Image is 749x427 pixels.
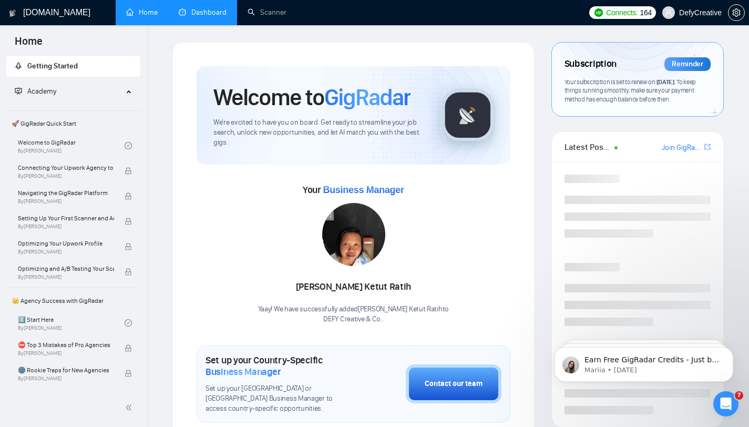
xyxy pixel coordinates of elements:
button: setting [728,4,745,21]
a: homeHome [126,8,158,17]
span: Optimizing and A/B Testing Your Scanner for Better Results [18,263,114,274]
div: Yaay! We have successfully added [PERSON_NAME] Ketut Ratih to [258,304,449,324]
span: Academy [15,87,56,96]
a: Welcome to GigRadarBy[PERSON_NAME] [18,134,125,157]
span: rocket [15,62,22,69]
span: Your subscription is set to renew on . To keep things running smoothly, make sure your payment me... [565,78,696,103]
span: lock [125,243,132,250]
img: 1708936426511-WhatsApp%20Image%202024-02-19%20at%2011.18.11.jpeg [322,203,385,266]
span: GigRadar [324,83,411,111]
span: 🚀 GigRadar Quick Start [7,113,139,134]
span: Business Manager [206,366,281,378]
span: check-circle [125,319,132,327]
li: Getting Started [6,56,140,77]
span: Getting Started [27,62,78,70]
span: Connecting Your Upwork Agency to GigRadar [18,162,114,173]
span: Your [303,184,404,196]
span: lock [125,167,132,175]
img: gigradar-logo.png [442,89,494,141]
a: Join GigRadar Slack Community [662,142,702,154]
button: Contact our team [406,364,501,403]
span: Navigating the GigRadar Platform [18,188,114,198]
span: By [PERSON_NAME] [18,375,114,382]
span: 🌚 Rookie Traps for New Agencies [18,365,114,375]
span: fund-projection-screen [15,87,22,95]
span: lock [125,370,132,377]
span: By [PERSON_NAME] [18,223,114,230]
span: 164 [640,7,652,18]
a: 1️⃣ Start HereBy[PERSON_NAME] [18,311,125,334]
div: Contact our team [425,378,483,390]
a: setting [728,8,745,17]
span: By [PERSON_NAME] [18,274,114,280]
img: upwork-logo.png [594,8,603,17]
span: By [PERSON_NAME] [18,173,114,179]
span: lock [125,344,132,352]
span: lock [125,192,132,200]
span: 7 [735,391,743,400]
span: Subscription [565,55,617,73]
span: Optimizing Your Upwork Profile [18,238,114,249]
img: logo [9,5,16,22]
span: Connects: [606,7,638,18]
h1: Set up your Country-Specific [206,354,353,378]
p: DEFY Creative & Co. . [258,314,449,324]
iframe: Intercom notifications message [539,325,749,399]
a: dashboardDashboard [179,8,227,17]
span: By [PERSON_NAME] [18,198,114,205]
span: user [665,9,672,16]
span: Set up your [GEOGRAPHIC_DATA] or [GEOGRAPHIC_DATA] Business Manager to access country-specific op... [206,384,353,414]
div: [PERSON_NAME] Ketut Ratih [258,278,449,296]
span: By [PERSON_NAME] [18,350,114,357]
span: We're excited to have you on board. Get ready to streamline your job search, unlock new opportuni... [213,118,424,148]
span: check-circle [125,142,132,149]
div: Reminder [664,57,711,71]
span: Latest Posts from the GigRadar Community [565,140,612,154]
span: double-left [125,402,136,413]
a: export [704,142,711,152]
span: Setting Up Your First Scanner and Auto-Bidder [18,213,114,223]
span: Academy [27,87,56,96]
span: [DATE] [656,78,674,86]
span: By [PERSON_NAME] [18,249,114,255]
span: 👑 Agency Success with GigRadar [7,290,139,311]
a: searchScanner [248,8,286,17]
span: setting [729,8,744,17]
span: ⛔ Top 3 Mistakes of Pro Agencies [18,340,114,350]
span: Business Manager [323,185,404,195]
h1: Welcome to [213,83,411,111]
span: lock [125,268,132,276]
span: Home [6,34,51,56]
iframe: Intercom live chat [713,391,738,416]
span: lock [125,218,132,225]
span: export [704,143,711,151]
